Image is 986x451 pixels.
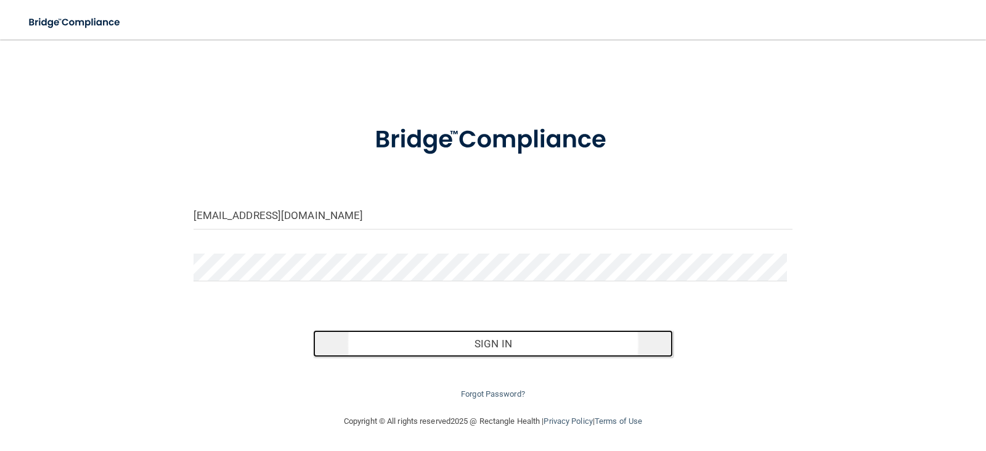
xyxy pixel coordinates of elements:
[773,369,971,418] iframe: Drift Widget Chat Controller
[268,402,718,441] div: Copyright © All rights reserved 2025 @ Rectangle Health | |
[313,330,673,357] button: Sign In
[461,389,525,399] a: Forgot Password?
[18,10,132,35] img: bridge_compliance_login_screen.278c3ca4.svg
[595,416,642,426] a: Terms of Use
[544,416,592,426] a: Privacy Policy
[194,202,793,230] input: Email
[349,108,637,172] img: bridge_compliance_login_screen.278c3ca4.svg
